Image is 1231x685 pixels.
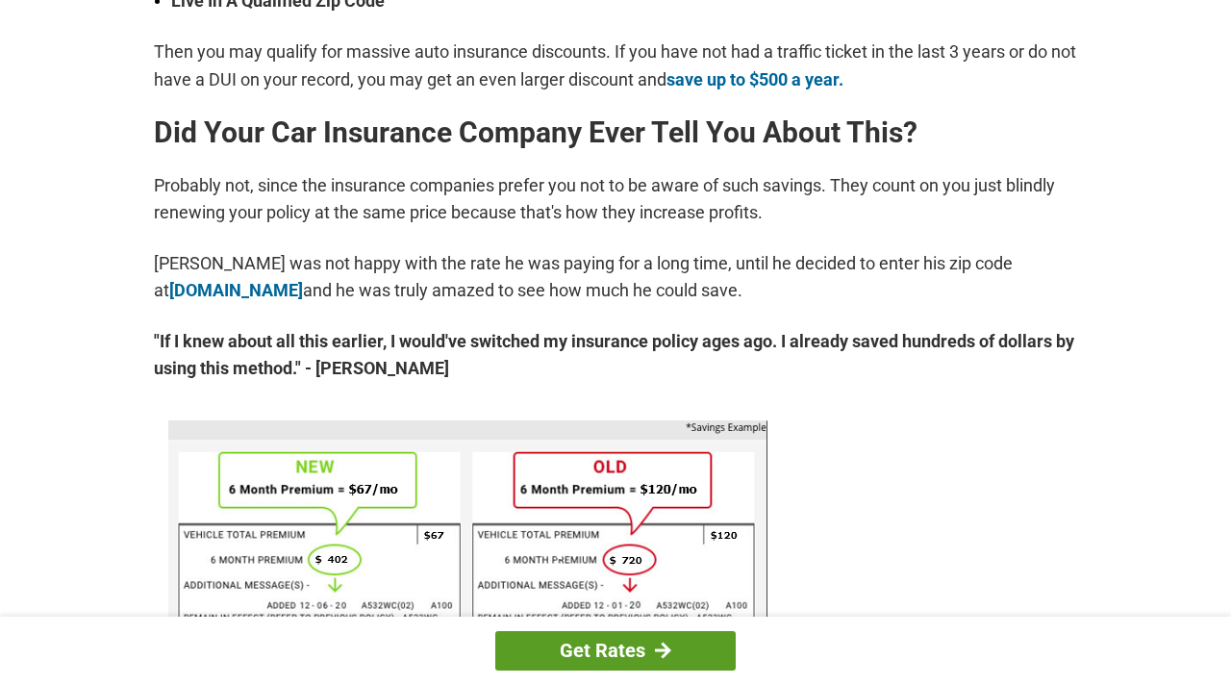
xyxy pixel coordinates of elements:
[169,280,303,300] a: [DOMAIN_NAME]
[666,69,843,89] a: save up to $500 a year.
[495,631,736,671] a: Get Rates
[154,117,1077,148] h2: Did Your Car Insurance Company Ever Tell You About This?
[154,250,1077,304] p: [PERSON_NAME] was not happy with the rate he was paying for a long time, until he decided to ente...
[154,172,1077,226] p: Probably not, since the insurance companies prefer you not to be aware of such savings. They coun...
[168,420,767,648] img: savings
[154,38,1077,92] p: Then you may qualify for massive auto insurance discounts. If you have not had a traffic ticket i...
[154,328,1077,382] strong: "If I knew about all this earlier, I would've switched my insurance policy ages ago. I already sa...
